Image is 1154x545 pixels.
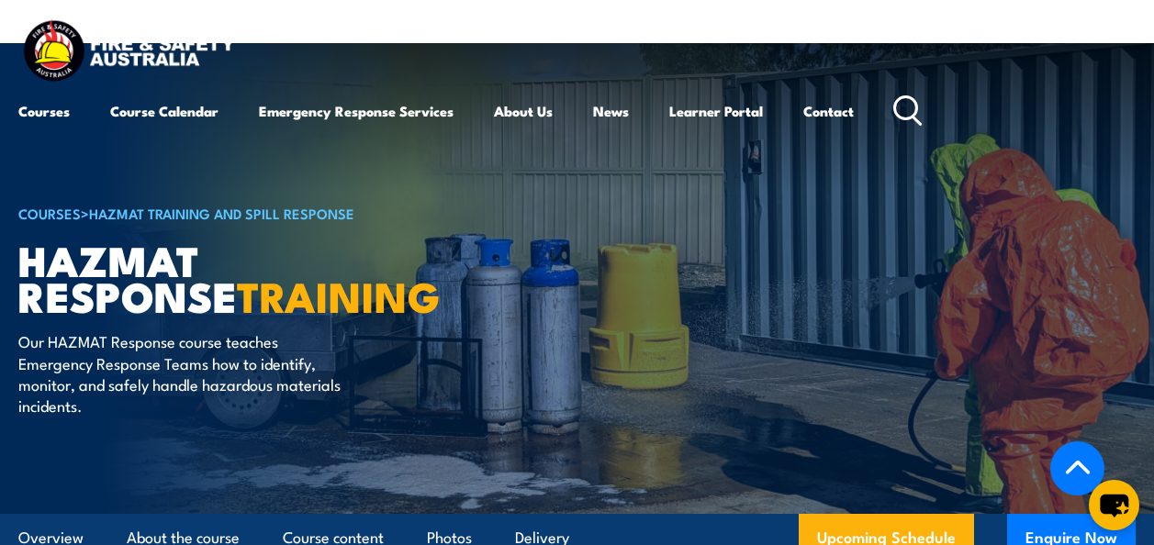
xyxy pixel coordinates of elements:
a: Contact [803,89,854,133]
strong: TRAINING [237,263,441,327]
h6: > [18,202,472,224]
a: About Us [494,89,553,133]
h1: Hazmat Response [18,241,472,313]
p: Our HAZMAT Response course teaches Emergency Response Teams how to identify, monitor, and safely ... [18,330,353,417]
a: HAZMAT Training and Spill Response [89,203,354,223]
a: COURSES [18,203,81,223]
a: Emergency Response Services [259,89,454,133]
a: Course Calendar [110,89,218,133]
button: chat-button [1089,480,1139,530]
a: News [593,89,629,133]
a: Courses [18,89,70,133]
a: Learner Portal [669,89,763,133]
